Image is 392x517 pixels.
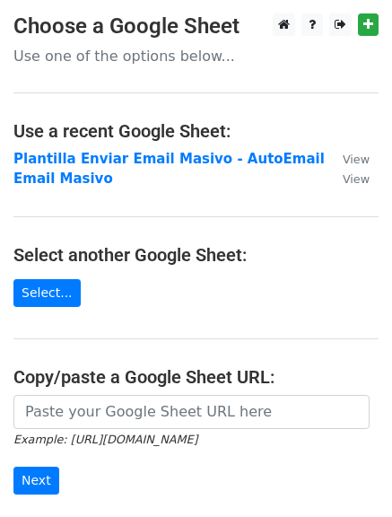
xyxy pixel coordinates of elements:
[13,151,325,167] a: Plantilla Enviar Email Masivo - AutoEmail
[13,171,113,187] a: Email Masivo
[13,244,379,266] h4: Select another Google Sheet:
[13,433,197,446] small: Example: [URL][DOMAIN_NAME]
[343,172,370,186] small: View
[13,47,379,66] p: Use one of the options below...
[343,153,370,166] small: View
[13,395,370,429] input: Paste your Google Sheet URL here
[13,467,59,495] input: Next
[13,279,81,307] a: Select...
[325,151,370,167] a: View
[13,13,379,39] h3: Choose a Google Sheet
[325,171,370,187] a: View
[13,120,379,142] h4: Use a recent Google Sheet:
[13,366,379,388] h4: Copy/paste a Google Sheet URL:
